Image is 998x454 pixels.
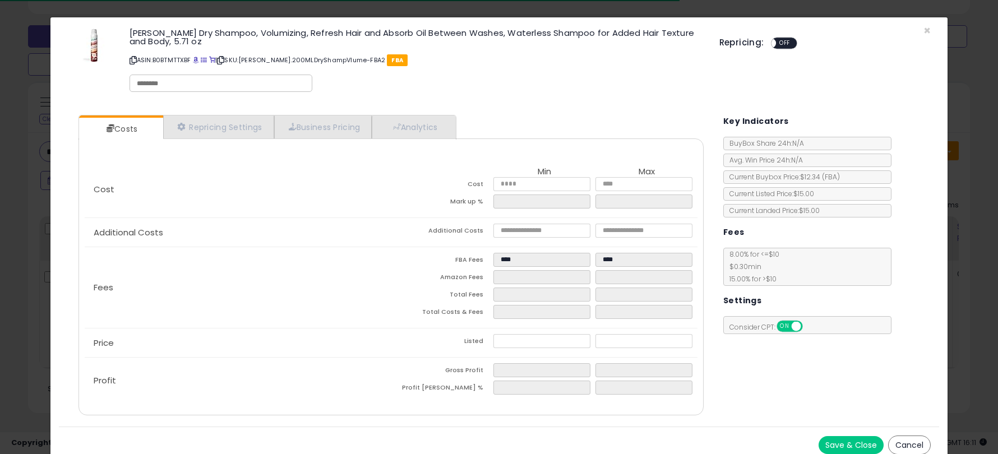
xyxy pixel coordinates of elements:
[724,322,817,332] span: Consider CPT:
[776,39,794,48] span: OFF
[778,322,792,331] span: ON
[163,115,274,138] a: Repricing Settings
[719,38,764,47] h5: Repricing:
[387,54,408,66] span: FBA
[724,172,840,182] span: Current Buybox Price:
[723,294,761,308] h5: Settings
[85,185,391,194] p: Cost
[724,189,814,198] span: Current Listed Price: $15.00
[819,436,884,454] button: Save & Close
[391,381,493,398] td: Profit [PERSON_NAME] %
[391,194,493,212] td: Mark up %
[130,51,703,69] p: ASIN: B0BTMTTXBF | SKU: [PERSON_NAME].200MLDryShampVlume-FBA2
[77,29,111,62] img: 31LI5JexllL._SL60_.jpg
[595,167,697,177] th: Max
[372,115,455,138] a: Analytics
[723,225,745,239] h5: Fees
[724,262,761,271] span: $0.30 min
[85,228,391,237] p: Additional Costs
[391,253,493,270] td: FBA Fees
[493,167,595,177] th: Min
[274,115,372,138] a: Business Pricing
[724,155,803,165] span: Avg. Win Price 24h: N/A
[723,114,789,128] h5: Key Indicators
[724,206,820,215] span: Current Landed Price: $15.00
[724,249,779,284] span: 8.00 % for <= $10
[201,55,207,64] a: All offer listings
[193,55,199,64] a: BuyBox page
[391,177,493,194] td: Cost
[391,305,493,322] td: Total Costs & Fees
[85,283,391,292] p: Fees
[923,22,931,39] span: ×
[724,274,777,284] span: 15.00 % for > $10
[391,363,493,381] td: Gross Profit
[391,270,493,288] td: Amazon Fees
[391,288,493,305] td: Total Fees
[724,138,804,148] span: BuyBox Share 24h: N/A
[79,118,162,140] a: Costs
[822,172,840,182] span: ( FBA )
[800,172,840,182] span: $12.34
[801,322,819,331] span: OFF
[391,334,493,351] td: Listed
[85,339,391,348] p: Price
[130,29,703,45] h3: [PERSON_NAME] Dry Shampoo, Volumizing, Refresh Hair and Absorb Oil Between Washes, Waterless Sham...
[85,376,391,385] p: Profit
[391,224,493,241] td: Additional Costs
[209,55,215,64] a: Your listing only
